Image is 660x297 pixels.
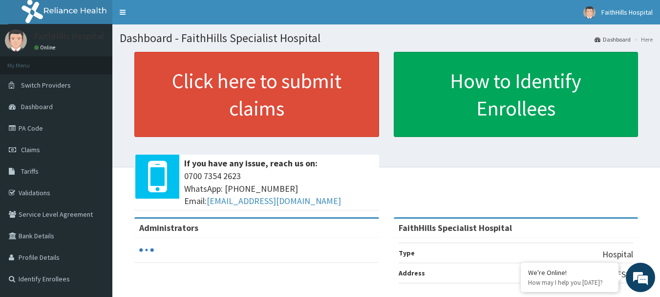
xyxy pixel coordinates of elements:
p: How may I help you today? [528,278,611,287]
a: Click here to submit claims [134,52,379,137]
li: Here [632,35,653,44]
b: Administrators [139,222,198,233]
b: If you have any issue, reach us on: [184,158,318,169]
b: Address [399,269,425,277]
span: Switch Providers [21,81,71,90]
a: [EMAIL_ADDRESS][DOMAIN_NAME] [207,195,341,206]
a: How to Identify Enrollees [394,52,639,137]
p: FaithHills Hospital [34,32,104,41]
span: Claims [21,145,40,154]
div: We're Online! [528,268,611,277]
span: Tariffs [21,167,39,176]
a: Dashboard [595,35,631,44]
span: FaithHills Hospital [601,8,653,17]
b: Type [399,249,415,257]
h1: Dashboard - FaithHills Specialist Hospital [120,32,653,45]
strong: FaithHills Specialist Hospital [399,222,512,233]
span: 0700 7354 2623 WhatsApp: [PHONE_NUMBER] Email: [184,170,374,207]
span: Dashboard [21,102,53,111]
img: User Image [583,6,596,19]
p: Hospital [602,248,633,261]
img: User Image [5,29,27,51]
a: Online [34,44,58,51]
svg: audio-loading [139,243,154,257]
